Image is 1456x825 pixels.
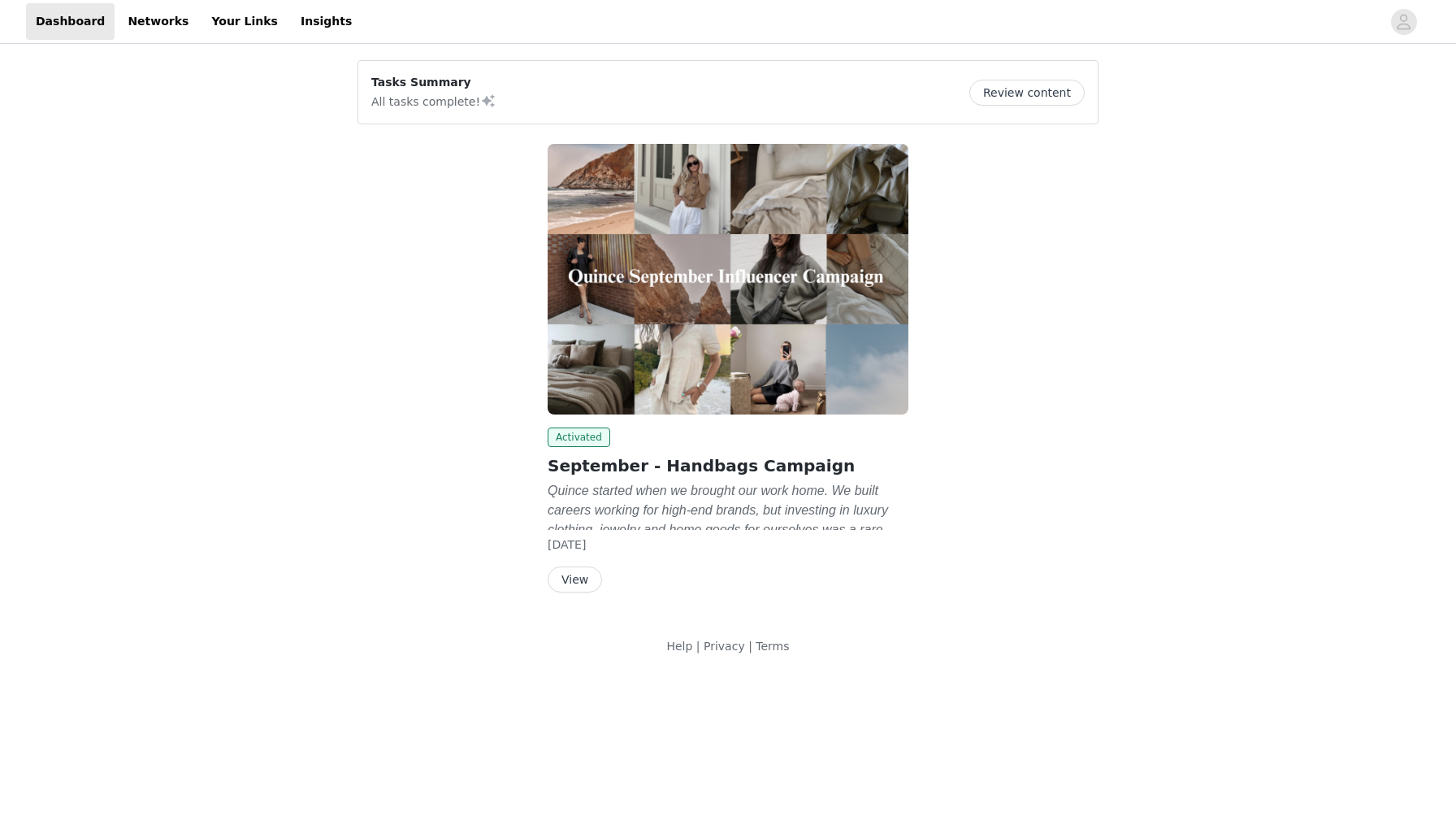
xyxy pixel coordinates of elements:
a: Dashboard [26,3,115,40]
div: avatar [1396,9,1411,35]
span: Activated [548,428,610,447]
h2: September - Handbags Campaign [548,454,908,478]
span: [DATE] [548,538,586,551]
em: Quince started when we brought our work home. We built careers working for high-end brands, but i... [548,484,894,595]
a: Your Links [201,3,288,40]
p: All tasks complete! [371,91,496,111]
img: Quince [548,144,908,415]
a: Terms [756,640,789,653]
a: Privacy [704,640,745,653]
span: | [696,640,700,653]
a: Insights [291,3,362,40]
button: Review content [969,80,1085,106]
p: Tasks Summary [371,74,496,91]
a: Networks [118,3,198,40]
a: View [548,574,602,586]
button: View [548,567,602,593]
a: Help [666,640,692,653]
span: | [748,640,752,653]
